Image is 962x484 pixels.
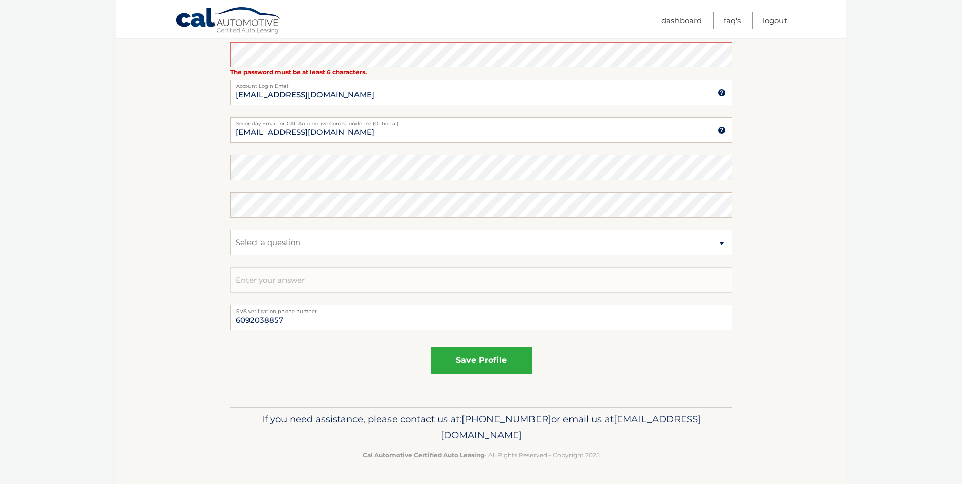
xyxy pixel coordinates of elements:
img: tooltip.svg [718,126,726,134]
input: Account Login Email [230,80,732,105]
label: Account Login Email [230,80,732,88]
img: tooltip.svg [718,89,726,97]
input: Seconday Email for CAL Automotive Correspondence (Optional) [230,117,732,143]
a: Logout [763,12,787,29]
a: FAQ's [724,12,741,29]
p: If you need assistance, please contact us at: or email us at [237,411,726,443]
label: Seconday Email for CAL Automotive Correspondence (Optional) [230,117,732,125]
input: Enter your answer [230,267,732,293]
span: [PHONE_NUMBER] [461,413,551,425]
a: Cal Automotive [175,7,282,36]
p: - All Rights Reserved - Copyright 2025 [237,450,726,460]
a: Dashboard [661,12,702,29]
label: SMS verification phone number [230,305,732,313]
button: save profile [431,347,532,374]
input: Telephone number for SMS login verification [230,305,732,330]
strong: The password must be at least 6 characters. [230,68,367,76]
strong: Cal Automotive Certified Auto Leasing [363,451,484,459]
